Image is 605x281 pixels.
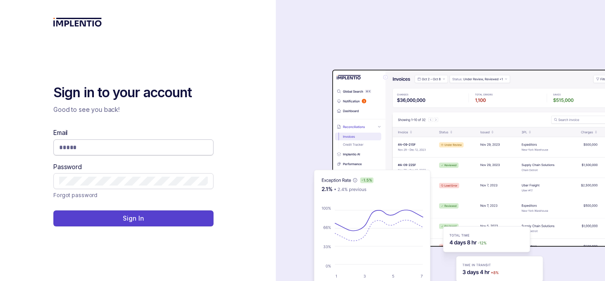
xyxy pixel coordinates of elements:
p: Sign In [123,214,144,223]
p: Forgot password [53,191,97,200]
a: Link Forgot password [53,191,97,200]
p: Good to see you back! [53,105,214,114]
img: logo [53,18,102,27]
label: Password [53,162,82,171]
button: Sign In [53,210,214,226]
h2: Sign in to your account [53,84,214,102]
label: Email [53,128,68,137]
